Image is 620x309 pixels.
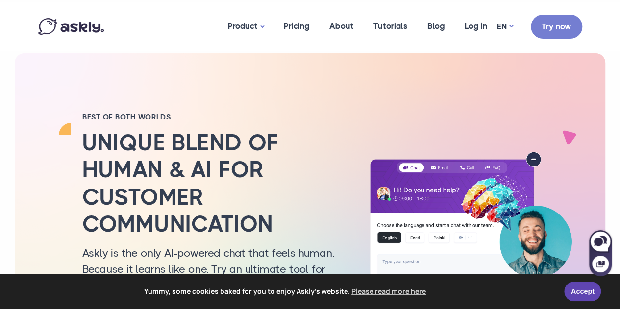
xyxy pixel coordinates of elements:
[274,2,320,50] a: Pricing
[588,228,613,277] iframe: Askly chat
[418,2,455,50] a: Blog
[531,15,582,39] a: Try now
[38,18,104,35] img: Askly
[455,2,497,50] a: Log in
[14,284,557,299] span: Yummy, some cookies baked for you to enjoy Askly's website.
[320,2,364,50] a: About
[218,2,274,51] a: Product
[82,112,347,122] h2: BEST OF BOTH WORLDS
[564,282,601,301] a: Accept
[497,20,513,34] a: EN
[364,2,418,50] a: Tutorials
[350,284,427,299] a: learn more about cookies
[82,129,347,238] h2: Unique blend of human & AI for customer communication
